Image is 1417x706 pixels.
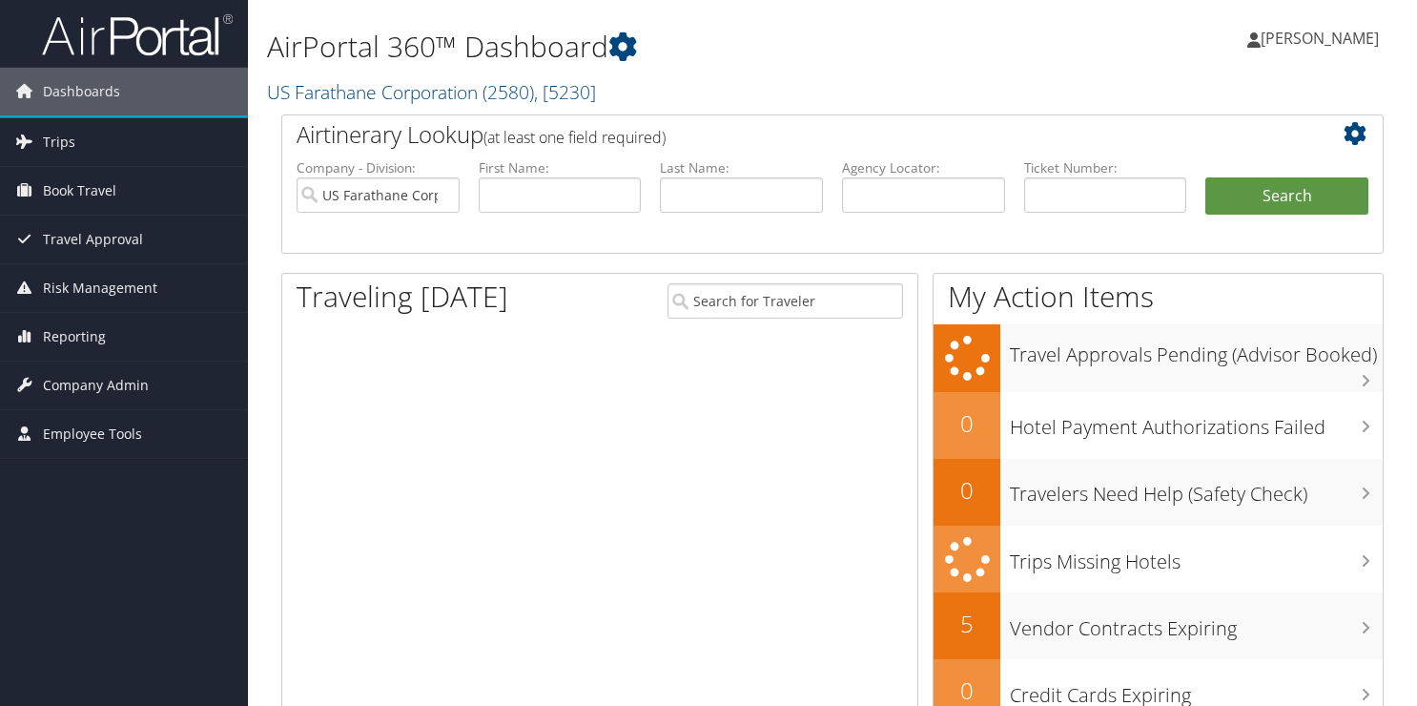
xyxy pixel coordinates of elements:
[1010,332,1383,368] h3: Travel Approvals Pending (Advisor Booked)
[660,158,823,177] label: Last Name:
[934,459,1383,526] a: 0Travelers Need Help (Safety Check)
[934,324,1383,392] a: Travel Approvals Pending (Advisor Booked)
[297,277,508,317] h1: Traveling [DATE]
[1024,158,1187,177] label: Ticket Number:
[43,118,75,166] span: Trips
[934,526,1383,593] a: Trips Missing Hotels
[483,79,534,105] span: ( 2580 )
[934,474,1000,507] h2: 0
[43,216,143,263] span: Travel Approval
[267,27,1021,67] h1: AirPortal 360™ Dashboard
[43,68,120,115] span: Dashboards
[1247,10,1398,67] a: [PERSON_NAME]
[934,608,1000,640] h2: 5
[43,313,106,361] span: Reporting
[267,79,596,105] a: US Farathane Corporation
[1010,405,1383,441] h3: Hotel Payment Authorizations Failed
[483,127,666,148] span: (at least one field required)
[934,592,1383,659] a: 5Vendor Contracts Expiring
[1205,177,1368,216] button: Search
[842,158,1005,177] label: Agency Locator:
[934,392,1383,459] a: 0Hotel Payment Authorizations Failed
[934,277,1383,317] h1: My Action Items
[1010,471,1383,508] h3: Travelers Need Help (Safety Check)
[1261,28,1379,49] span: [PERSON_NAME]
[479,158,642,177] label: First Name:
[43,362,149,409] span: Company Admin
[43,264,157,312] span: Risk Management
[42,12,233,57] img: airportal-logo.png
[297,158,460,177] label: Company - Division:
[534,79,596,105] span: , [ 5230 ]
[1010,606,1383,642] h3: Vendor Contracts Expiring
[297,118,1277,151] h2: Airtinerary Lookup
[43,410,142,458] span: Employee Tools
[1010,539,1383,575] h3: Trips Missing Hotels
[934,407,1000,440] h2: 0
[667,283,904,319] input: Search for Traveler
[43,167,116,215] span: Book Travel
